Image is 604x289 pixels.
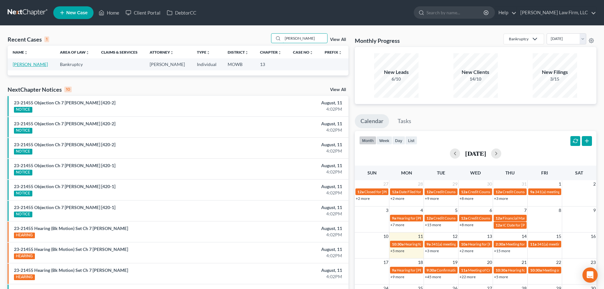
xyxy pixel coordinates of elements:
[392,189,398,194] span: 12a
[383,259,389,266] span: 17
[452,233,458,240] span: 12
[433,189,499,194] span: Credit Counseling for [PERSON_NAME]
[575,170,583,175] span: Sat
[14,226,128,231] a: 23-21455 Hearing (Bk Motion) Set Ch 7 [PERSON_NAME]
[494,248,510,253] a: +15 more
[223,58,255,70] td: MOWB
[206,51,210,55] i: unfold_more
[392,114,417,128] a: Tasks
[95,7,122,18] a: Home
[417,233,424,240] span: 11
[237,169,342,175] div: 4:02PM
[170,51,174,55] i: unfold_more
[364,189,445,194] span: Closed for [PERSON_NAME] & [PERSON_NAME]
[461,216,467,220] span: 12a
[237,273,342,280] div: 4:02PM
[426,189,433,194] span: 12a
[64,87,72,92] div: 10
[521,259,527,266] span: 21
[390,222,404,227] a: +7 more
[66,10,88,15] span: New Case
[496,216,502,220] span: 12a
[192,58,223,70] td: Individual
[197,50,210,55] a: Typeunfold_more
[14,149,32,154] div: NOTICE
[459,274,476,279] a: +22 more
[278,51,282,55] i: unfold_more
[237,267,342,273] div: August, 11
[385,207,389,214] span: 3
[533,69,577,76] div: New Filings
[8,36,49,43] div: Recent Cases
[356,196,370,201] a: +2 more
[399,189,524,194] span: Date Filed for [GEOGRAPHIC_DATA][PERSON_NAME] & [PERSON_NAME]
[237,100,342,106] div: August, 11
[486,259,493,266] span: 20
[14,246,128,252] a: 23-21455 Hearing (Bk Motion) Set Ch 7 [PERSON_NAME]
[24,51,28,55] i: unfold_more
[508,268,562,273] span: Hearing for Priority Logistics Inc.
[468,242,517,246] span: Hearing for [PERSON_NAME]
[390,248,404,253] a: +5 more
[426,7,484,18] input: Search by name...
[506,242,555,246] span: Meeting for [PERSON_NAME]
[426,242,431,246] span: 9a
[523,207,527,214] span: 7
[44,36,49,42] div: 1
[374,69,419,76] div: New Leads
[237,141,342,148] div: August, 11
[461,189,467,194] span: 12a
[470,170,481,175] span: Wed
[14,100,115,105] a: 23-21455 Objection Ch 7 [PERSON_NAME] [420-2]
[425,222,441,227] a: +15 more
[397,216,446,220] span: Hearing for [PERSON_NAME]
[426,216,433,220] span: 12a
[461,268,467,273] span: 11a
[390,196,404,201] a: +2 more
[325,50,342,55] a: Prefixunfold_more
[505,170,515,175] span: Thu
[417,259,424,266] span: 18
[593,180,596,188] span: 2
[541,170,548,175] span: Fri
[355,37,400,44] h3: Monthly Progress
[468,216,534,220] span: Credit Counseling for [PERSON_NAME]
[383,233,389,240] span: 10
[509,36,529,42] div: Bankruptcy
[437,268,509,273] span: Confirmation hearing for [PERSON_NAME]
[376,136,392,145] button: week
[437,170,445,175] span: Tue
[14,142,115,147] a: 23-21455 Objection Ch 7 [PERSON_NAME] [420-2]
[14,267,128,273] a: 23-21455 Hearing (Bk Motion) Set Ch 7 [PERSON_NAME]
[14,128,32,134] div: NOTICE
[237,127,342,133] div: 4:02PM
[237,232,342,238] div: 4:02PM
[533,76,577,82] div: 3/15
[489,207,493,214] span: 6
[405,136,417,145] button: list
[14,121,115,126] a: 23-21455 Objection Ch 7 [PERSON_NAME] [420-2]
[486,233,493,240] span: 13
[503,216,576,220] span: Financial Management for [PERSON_NAME]
[433,216,499,220] span: Credit Counseling for [PERSON_NAME]
[13,50,28,55] a: Nameunfold_more
[496,242,505,246] span: 2:30a
[454,207,458,214] span: 5
[330,88,346,92] a: View All
[237,190,342,196] div: 4:02PM
[338,51,342,55] i: unfold_more
[392,268,396,273] span: 9a
[425,248,439,253] a: +3 more
[496,268,507,273] span: 10:30a
[401,170,412,175] span: Mon
[14,274,35,280] div: HEARING
[359,136,376,145] button: month
[14,184,115,189] a: 23-21455 Objection Ch 7 [PERSON_NAME] [420-1]
[237,246,342,253] div: August, 11
[237,148,342,154] div: 4:02PM
[521,233,527,240] span: 14
[55,58,96,70] td: Bankruptcy
[355,114,389,128] a: Calendar
[14,233,35,238] div: HEARING
[237,225,342,232] div: August, 11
